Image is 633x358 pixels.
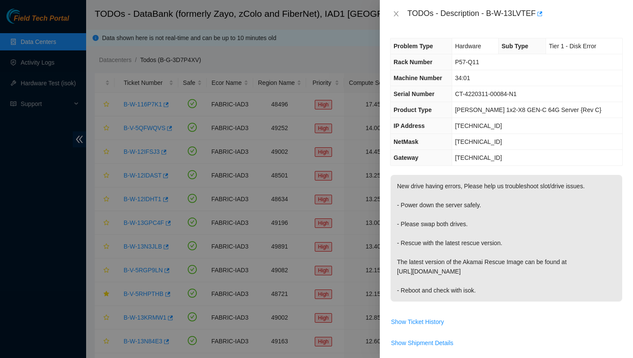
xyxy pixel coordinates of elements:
span: Show Ticket History [391,317,444,327]
span: [TECHNICAL_ID] [455,122,502,129]
span: Show Shipment Details [391,338,453,348]
span: Gateway [394,154,419,161]
span: Problem Type [394,43,433,50]
span: P57-Q11 [455,59,479,65]
span: Serial Number [394,90,434,97]
button: Show Ticket History [391,315,444,329]
span: Product Type [394,106,431,113]
span: Sub Type [502,43,528,50]
span: Hardware [455,43,481,50]
button: Close [390,10,402,18]
p: New drive having errors, Please help us troubleshoot slot/drive issues. - Power down the server s... [391,175,622,302]
span: [TECHNICAL_ID] [455,154,502,161]
span: Tier 1 - Disk Error [549,43,596,50]
span: Rack Number [394,59,432,65]
span: [TECHNICAL_ID] [455,138,502,145]
span: Machine Number [394,75,442,81]
span: NetMask [394,138,419,145]
span: 34:01 [455,75,470,81]
span: close [393,10,400,17]
span: CT-4220311-00084-N1 [455,90,517,97]
div: TODOs - Description - B-W-13LVTEF [407,7,623,21]
button: Show Shipment Details [391,336,454,350]
span: [PERSON_NAME] 1x2-X8 GEN-C 64G Server {Rev C} [455,106,602,113]
span: IP Address [394,122,425,129]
